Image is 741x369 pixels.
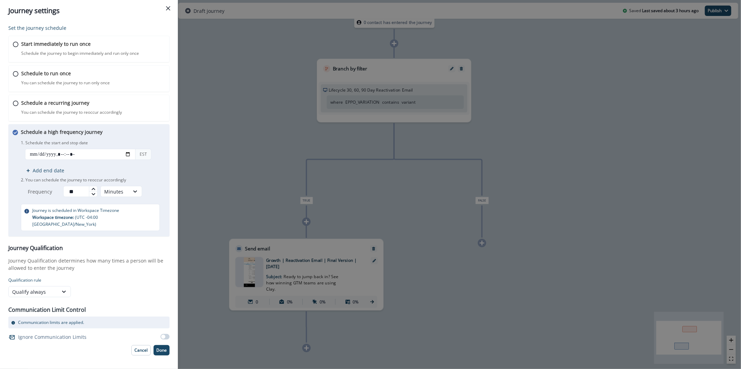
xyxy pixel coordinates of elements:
p: Cancel [134,348,148,353]
p: You can schedule the journey to reoccur accordingly [21,109,122,115]
p: Communication Limit Control [8,306,86,314]
p: Set the journey schedule [8,24,170,32]
button: Close [163,3,174,14]
p: You can schedule the journey to run only once [21,80,110,86]
p: Start immediately to run once [21,40,91,48]
p: Schedule to run once [21,70,71,77]
p: Schedule a recurring journey [21,99,89,106]
button: Cancel [131,345,151,355]
div: Minutes [104,188,126,195]
p: 1. Schedule the start and stop date [21,140,165,146]
p: 2. You can schedule the journey to reoccur accordingly [21,177,165,183]
button: Done [154,345,170,355]
p: Journey Qualification determines how many times a person will be allowed to enter the journey [8,257,170,272]
span: Workspace timezone: [32,214,75,220]
p: Add end date [33,167,64,174]
p: Frequency [28,188,60,195]
div: Qualify always [12,288,55,295]
p: Schedule the journey to begin immediately and run only once [21,50,139,57]
h3: Journey Qualification [8,245,170,251]
div: Journey settings [8,6,170,16]
p: Ignore Communication Limits [18,333,87,341]
p: Qualification rule [8,277,170,283]
p: Done [156,348,167,353]
p: Schedule a high frequency journey [21,128,102,136]
p: Journey is scheduled in Workspace Timezone ( UTC -04:00 [GEOGRAPHIC_DATA]/New_York ) [32,207,157,228]
div: EST [135,149,151,160]
p: Communication limits are applied. [18,319,84,326]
